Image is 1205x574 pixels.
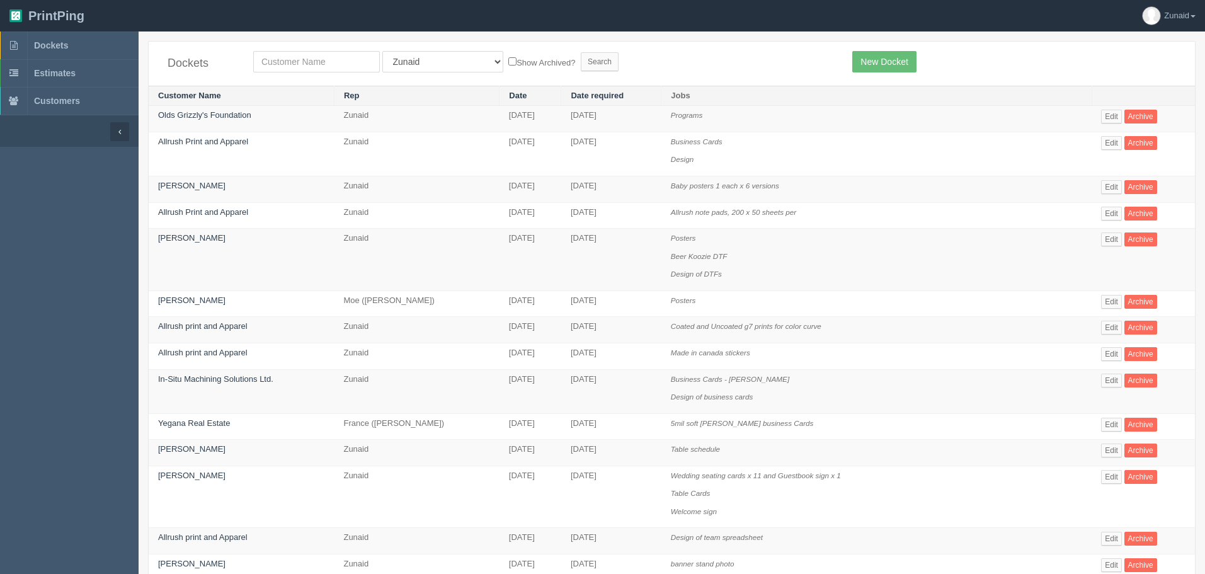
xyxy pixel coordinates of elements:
a: Archive [1124,470,1157,484]
a: Edit [1101,347,1122,361]
td: [DATE] [500,528,561,554]
a: New Docket [852,51,916,72]
td: [DATE] [500,132,561,176]
td: Zunaid [334,528,499,554]
a: Archive [1124,444,1157,457]
img: avatar_default-7531ab5dedf162e01f1e0bb0964e6a185e93c5c22dfe317fb01d7f8cd2b1632c.jpg [1143,7,1160,25]
i: Wedding seating cards x 11 and Guestbook sign x 1 [671,471,841,479]
td: [DATE] [561,440,661,466]
td: Zunaid [334,317,499,343]
a: Archive [1124,232,1157,246]
i: Business Cards [671,137,722,146]
i: Programs [671,111,703,119]
i: Design of DTFs [671,270,722,278]
label: Show Archived? [508,55,575,69]
a: Edit [1101,444,1122,457]
a: Allrush print and Apparel [158,532,248,542]
td: [DATE] [500,229,561,291]
td: [DATE] [561,132,661,176]
td: Moe ([PERSON_NAME]) [334,290,499,317]
td: Zunaid [334,369,499,413]
a: Edit [1101,180,1122,194]
span: Dockets [34,40,68,50]
a: Archive [1124,558,1157,572]
a: Allrush Print and Apparel [158,137,248,146]
a: [PERSON_NAME] [158,559,226,568]
input: Search [581,52,619,71]
a: Allrush print and Apparel [158,348,248,357]
td: Zunaid [334,440,499,466]
td: [DATE] [561,176,661,203]
i: Posters [671,234,696,242]
input: Show Archived? [508,57,517,66]
td: Zunaid [334,229,499,291]
td: [DATE] [561,229,661,291]
i: banner stand photo [671,560,734,568]
a: Olds Grizzly's Foundation [158,110,251,120]
td: [DATE] [561,290,661,317]
a: Edit [1101,470,1122,484]
td: [DATE] [561,317,661,343]
th: Jobs [661,86,1092,106]
td: [DATE] [500,317,561,343]
td: [DATE] [500,106,561,132]
a: [PERSON_NAME] [158,233,226,243]
i: Baby posters 1 each x 6 versions [671,181,779,190]
i: Design of business cards [671,393,753,401]
i: Allrush note pads, 200 x 50 sheets per [671,208,796,216]
td: [DATE] [561,106,661,132]
td: [DATE] [561,413,661,440]
a: Archive [1124,374,1157,387]
td: [DATE] [561,528,661,554]
td: Zunaid [334,343,499,369]
i: Posters [671,296,696,304]
a: Archive [1124,532,1157,546]
span: Estimates [34,68,76,78]
a: Edit [1101,110,1122,123]
td: Zunaid [334,106,499,132]
td: Zunaid [334,132,499,176]
a: Customer Name [158,91,221,100]
a: [PERSON_NAME] [158,444,226,454]
i: Beer Koozie DTF [671,252,728,260]
td: [DATE] [561,343,661,369]
a: Date required [571,91,624,100]
a: Allrush print and Apparel [158,321,248,331]
a: Rep [344,91,360,100]
td: [DATE] [561,369,661,413]
a: Date [509,91,527,100]
a: Archive [1124,136,1157,150]
i: 5mil soft [PERSON_NAME] business Cards [671,419,814,427]
a: Archive [1124,295,1157,309]
i: Table schedule [671,445,720,453]
h4: Dockets [168,57,234,70]
a: Edit [1101,295,1122,309]
a: In-Situ Machining Solutions Ltd. [158,374,273,384]
a: Edit [1101,532,1122,546]
a: Allrush Print and Apparel [158,207,248,217]
i: Design of team spreadsheet [671,533,763,541]
a: [PERSON_NAME] [158,296,226,305]
i: Design [671,155,694,163]
td: Zunaid [334,466,499,528]
i: Welcome sign [671,507,717,515]
a: [PERSON_NAME] [158,471,226,480]
a: Edit [1101,207,1122,221]
td: [DATE] [500,343,561,369]
td: [DATE] [500,466,561,528]
td: [DATE] [500,369,561,413]
td: France ([PERSON_NAME]) [334,413,499,440]
td: [DATE] [561,466,661,528]
td: Zunaid [334,176,499,203]
td: [DATE] [500,440,561,466]
td: [DATE] [500,202,561,229]
a: Archive [1124,207,1157,221]
i: Business Cards - [PERSON_NAME] [671,375,789,383]
td: [DATE] [500,413,561,440]
td: [DATE] [561,202,661,229]
a: Edit [1101,232,1122,246]
img: logo-3e63b451c926e2ac314895c53de4908e5d424f24456219fb08d385ab2e579770.png [9,9,22,22]
a: [PERSON_NAME] [158,181,226,190]
a: Edit [1101,321,1122,335]
a: Yegana Real Estate [158,418,230,428]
